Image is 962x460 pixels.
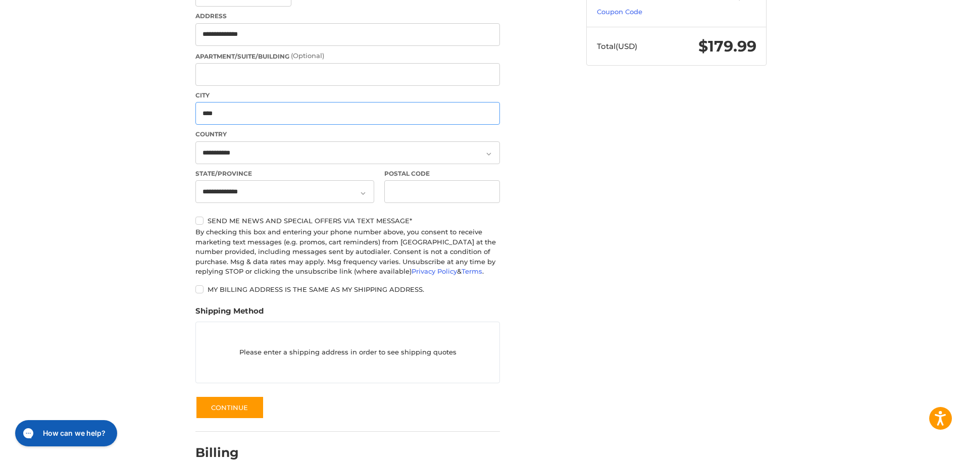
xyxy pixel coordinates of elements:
iframe: Gorgias live chat messenger [10,417,120,450]
button: Continue [195,396,264,419]
span: $179.99 [698,37,756,56]
a: Coupon Code [597,8,642,16]
label: Postal Code [384,169,500,178]
a: Terms [462,267,482,275]
label: Send me news and special offers via text message* [195,217,500,225]
div: By checking this box and entering your phone number above, you consent to receive marketing text ... [195,227,500,277]
label: Address [195,12,500,21]
small: (Optional) [291,52,324,60]
a: Privacy Policy [412,267,457,275]
label: Country [195,130,500,139]
label: My billing address is the same as my shipping address. [195,285,500,293]
span: Total (USD) [597,41,637,51]
legend: Shipping Method [195,305,264,322]
label: Apartment/Suite/Building [195,51,500,61]
p: Please enter a shipping address in order to see shipping quotes [196,343,499,363]
label: State/Province [195,169,374,178]
label: City [195,91,500,100]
